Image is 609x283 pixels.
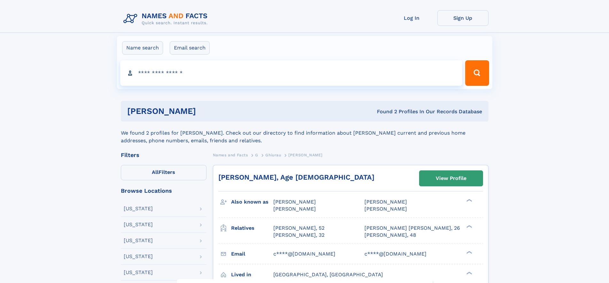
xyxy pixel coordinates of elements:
label: Email search [170,41,210,55]
label: Name search [122,41,163,55]
span: [PERSON_NAME] [288,153,323,157]
div: Browse Locations [121,188,207,194]
div: We found 2 profiles for [PERSON_NAME]. Check out our directory to find information about [PERSON_... [121,122,488,145]
span: [GEOGRAPHIC_DATA], [GEOGRAPHIC_DATA] [273,272,383,278]
span: All [152,169,159,175]
span: [PERSON_NAME] [364,206,407,212]
div: ❯ [465,224,472,228]
span: [PERSON_NAME] [364,199,407,205]
a: Sign Up [437,10,488,26]
div: [US_STATE] [124,222,153,227]
h3: Also known as [231,197,273,207]
a: [PERSON_NAME], 52 [273,225,324,232]
div: [US_STATE] [124,238,153,243]
div: [US_STATE] [124,206,153,211]
a: Ghiurau [265,151,281,159]
a: View Profile [419,171,483,186]
img: Logo Names and Facts [121,10,213,27]
span: [PERSON_NAME] [273,199,316,205]
a: Log In [386,10,437,26]
div: View Profile [436,171,466,186]
div: Filters [121,152,207,158]
div: [US_STATE] [124,270,153,275]
a: [PERSON_NAME], 32 [273,232,324,239]
h3: Email [231,249,273,259]
a: [PERSON_NAME], Age [DEMOGRAPHIC_DATA] [218,173,374,181]
span: G [255,153,258,157]
h3: Lived in [231,269,273,280]
div: ❯ [465,198,472,203]
input: search input [120,60,463,86]
div: [US_STATE] [124,254,153,259]
a: [PERSON_NAME] [PERSON_NAME], 26 [364,225,460,232]
button: Search Button [465,60,489,86]
a: G [255,151,258,159]
span: [PERSON_NAME] [273,206,316,212]
div: ❯ [465,271,472,275]
div: ❯ [465,250,472,254]
a: [PERSON_NAME], 48 [364,232,416,239]
h1: [PERSON_NAME] [127,107,286,115]
label: Filters [121,165,207,180]
span: Ghiurau [265,153,281,157]
h3: Relatives [231,223,273,234]
div: Found 2 Profiles In Our Records Database [286,108,482,115]
a: Names and Facts [213,151,248,159]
